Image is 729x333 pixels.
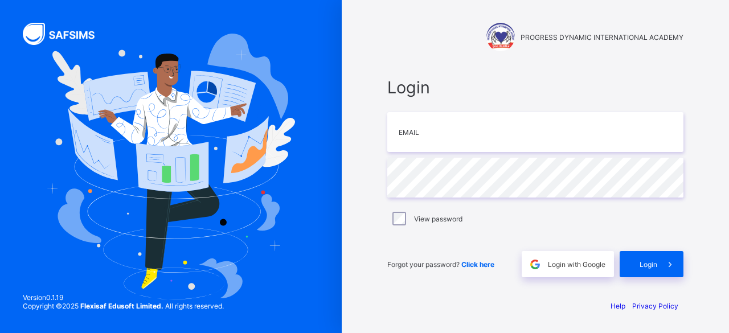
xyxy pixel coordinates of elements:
[414,215,462,223] label: View password
[23,302,224,310] span: Copyright © 2025 All rights reserved.
[461,260,494,269] a: Click here
[521,33,683,42] span: PROGRESS DYNAMIC INTERNATIONAL ACADEMY
[80,302,163,310] strong: Flexisaf Edusoft Limited.
[387,77,683,97] span: Login
[23,23,108,45] img: SAFSIMS Logo
[611,302,625,310] a: Help
[23,293,224,302] span: Version 0.1.19
[529,258,542,271] img: google.396cfc9801f0270233282035f929180a.svg
[632,302,678,310] a: Privacy Policy
[640,260,657,269] span: Login
[387,260,494,269] span: Forgot your password?
[47,34,294,300] img: Hero Image
[548,260,605,269] span: Login with Google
